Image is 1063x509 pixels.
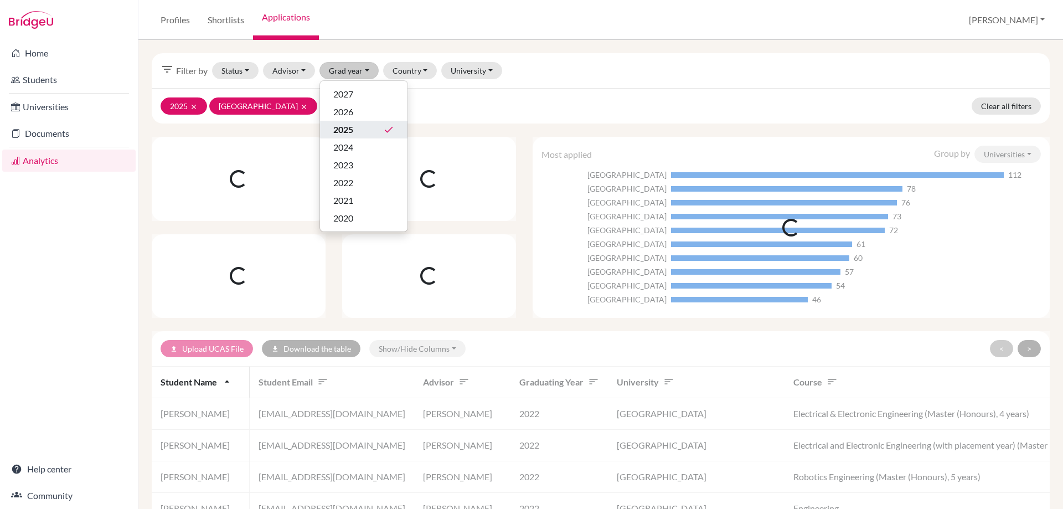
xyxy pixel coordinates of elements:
[209,97,317,115] button: [GEOGRAPHIC_DATA]clear
[2,485,136,507] a: Community
[320,85,407,103] button: 2027
[333,158,353,172] span: 2023
[383,124,394,135] i: done
[2,150,136,172] a: Analytics
[9,11,53,29] img: Bridge-U
[300,103,308,111] i: clear
[2,42,136,64] a: Home
[320,156,407,174] button: 2023
[2,458,136,480] a: Help center
[333,88,353,101] span: 2027
[320,209,407,227] button: 2020
[383,62,437,79] button: Country
[2,69,136,91] a: Students
[320,121,407,138] button: 2025done
[333,141,353,154] span: 2024
[964,9,1050,30] button: [PERSON_NAME]
[161,97,207,115] button: 2025clear
[161,377,233,387] span: Student name
[319,62,379,79] button: Grad year
[2,122,136,145] a: Documents
[2,96,136,118] a: Universities
[972,97,1041,115] a: Clear all filters
[176,64,208,78] span: Filter by
[320,103,407,121] button: 2026
[333,123,353,136] span: 2025
[190,103,198,111] i: clear
[320,174,407,192] button: 2022
[161,63,174,76] i: filter_list
[320,138,407,156] button: 2024
[221,376,233,387] i: arrow_drop_up
[333,105,353,119] span: 2026
[212,62,259,79] button: Status
[333,194,353,207] span: 2021
[333,212,353,225] span: 2020
[333,176,353,189] span: 2022
[319,80,408,232] div: Grad year
[320,192,407,209] button: 2021
[263,62,316,79] button: Advisor
[441,62,502,79] button: University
